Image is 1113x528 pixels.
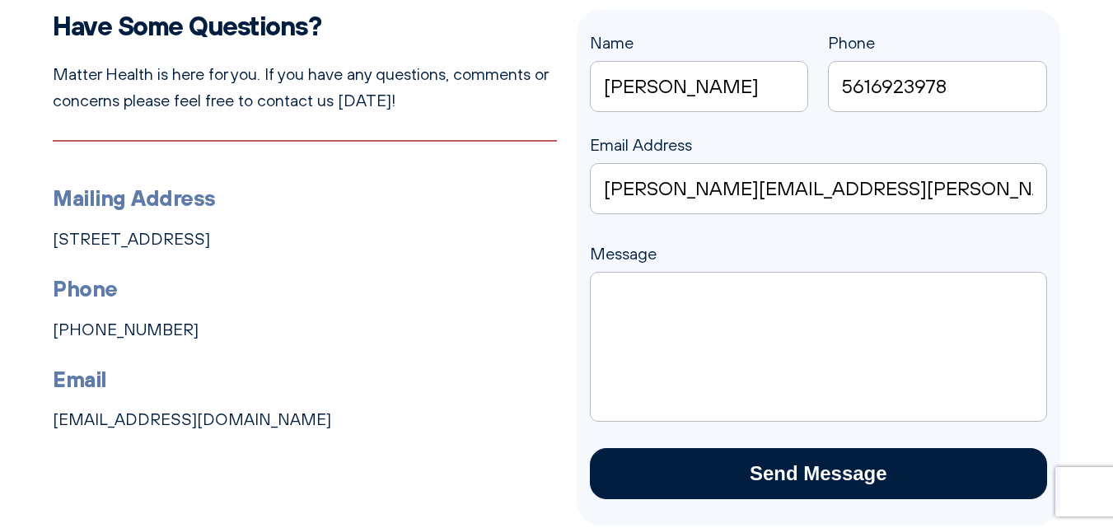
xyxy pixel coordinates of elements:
textarea: Message [590,272,1048,422]
label: Name [590,33,809,92]
a: [EMAIL_ADDRESS][DOMAIN_NAME] [53,409,331,429]
h3: Phone [53,272,557,306]
input: Send Message [590,448,1048,499]
a: [STREET_ADDRESS] [53,229,210,249]
a: [PHONE_NUMBER] [53,320,199,339]
input: Name [590,61,809,112]
p: Matter Health is here for you. If you have any questions, comments or concerns please feel free t... [53,61,557,114]
label: Message [590,244,1048,290]
label: Email Address [590,135,1048,194]
input: Email Address [590,163,1048,214]
h2: Have Some Questions? [53,10,557,41]
h3: Email [53,362,557,397]
h3: Mailing Address [53,181,557,216]
label: Phone [828,33,1047,92]
input: Phone [828,61,1047,112]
